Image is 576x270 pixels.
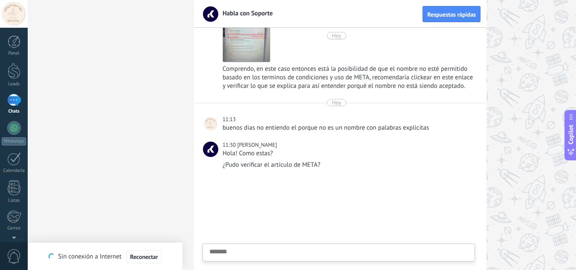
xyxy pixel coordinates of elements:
button: Reconectar [127,250,162,264]
div: WhatsApp [2,137,26,145]
div: 11:30 [223,141,237,149]
div: Calendario [2,168,26,174]
div: Hola! Como estas? [223,149,473,158]
span: Respuestas rápidas [427,12,476,17]
div: 11:13 [223,115,237,124]
div: Listas [2,198,26,203]
span: Habla con Soporte [217,9,273,17]
span: Body Evergreen Spa [203,116,218,131]
button: Respuestas rápidas [423,6,480,22]
div: Hoy [332,99,342,106]
div: Sin conexión a Internet [49,250,161,264]
div: Hoy [332,32,342,39]
div: Correo [2,226,26,231]
span: Reconectar [130,254,158,260]
div: ¿Pudo verificar el artículo de META? [223,161,473,169]
span: Copilot [567,125,575,144]
span: Manuel O. [237,141,277,148]
div: buenos dias no entiendo el porque no es un nombre con palabras explicitas [223,124,473,132]
div: Leads [2,81,26,87]
div: Chats [2,109,26,114]
span: Manuel O. [203,142,218,157]
div: Panel [2,51,26,56]
div: Comprendo, en este caso entonces está la posibilidad de que el nombre no esté permitido basado en... [223,65,473,90]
